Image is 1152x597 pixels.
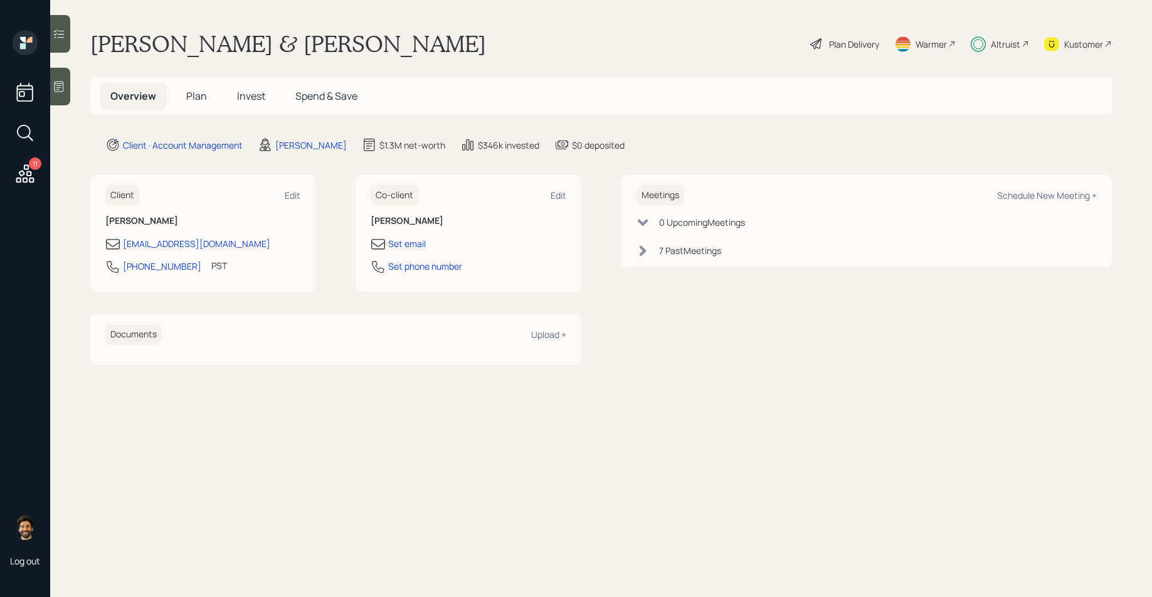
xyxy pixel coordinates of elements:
[371,185,418,206] h6: Co-client
[105,185,139,206] h6: Client
[186,89,207,103] span: Plan
[10,555,40,567] div: Log out
[237,89,265,103] span: Invest
[551,189,566,201] div: Edit
[123,260,201,273] div: [PHONE_NUMBER]
[29,157,41,170] div: 11
[371,216,566,226] h6: [PERSON_NAME]
[13,515,38,540] img: eric-schwartz-headshot.png
[637,185,684,206] h6: Meetings
[531,329,566,341] div: Upload +
[1064,38,1103,51] div: Kustomer
[659,216,745,229] div: 0 Upcoming Meeting s
[90,30,486,58] h1: [PERSON_NAME] & [PERSON_NAME]
[105,216,300,226] h6: [PERSON_NAME]
[916,38,947,51] div: Warmer
[123,139,243,152] div: Client · Account Management
[991,38,1020,51] div: Altruist
[110,89,156,103] span: Overview
[285,189,300,201] div: Edit
[211,259,227,272] div: PST
[572,139,625,152] div: $0 deposited
[829,38,879,51] div: Plan Delivery
[388,237,426,250] div: Set email
[388,260,462,273] div: Set phone number
[275,139,347,152] div: [PERSON_NAME]
[478,139,539,152] div: $346k invested
[123,237,270,250] div: [EMAIL_ADDRESS][DOMAIN_NAME]
[659,244,721,257] div: 7 Past Meeting s
[379,139,445,152] div: $1.3M net-worth
[105,324,162,345] h6: Documents
[295,89,357,103] span: Spend & Save
[997,189,1097,201] div: Schedule New Meeting +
